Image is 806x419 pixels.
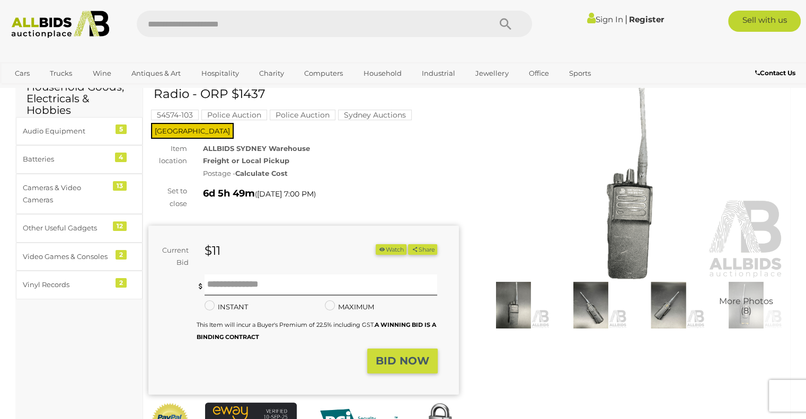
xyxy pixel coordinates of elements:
[325,301,374,313] label: MAXIMUM
[632,282,704,328] img: MOTOROLA (DP4400e) Series Portable Two-Way Radio - ORP $1437
[587,14,623,24] a: Sign In
[624,13,627,25] span: |
[297,65,350,82] a: Computers
[408,244,437,255] button: Share
[8,65,37,82] a: Cars
[116,250,127,260] div: 2
[728,11,801,32] a: Sell with us
[205,243,220,258] strong: $11
[203,156,289,165] strong: Freight or Local Pickup
[116,278,127,288] div: 2
[522,65,556,82] a: Office
[197,321,436,341] b: A WINNING BID IS A BINDING CONTRACT
[203,167,459,180] div: Postage -
[151,110,199,120] mark: 54574-103
[140,185,195,210] div: Set to close
[86,65,118,82] a: Wine
[270,111,335,119] a: Police Auction
[113,181,127,191] div: 13
[151,123,234,139] span: [GEOGRAPHIC_DATA]
[197,321,436,341] small: This Item will incur a Buyer's Premium of 22.5% including GST.
[115,153,127,162] div: 4
[23,125,110,137] div: Audio Equipment
[26,81,132,116] h2: Household Goods, Electricals & Hobbies
[140,142,195,167] div: Item location
[201,111,267,119] a: Police Auction
[357,65,409,82] a: Household
[194,65,246,82] a: Hospitality
[338,110,412,120] mark: Sydney Auctions
[23,182,110,207] div: Cameras & Video Cameras
[8,82,97,100] a: [GEOGRAPHIC_DATA]
[6,11,115,38] img: Allbids.com.au
[628,14,663,24] a: Register
[376,244,406,255] li: Watch this item
[16,243,143,271] a: Video Games & Consoles 2
[23,222,110,234] div: Other Useful Gadgets
[16,271,143,299] a: Vinyl Records 2
[255,190,316,198] span: ( )
[16,117,143,145] a: Audio Equipment 5
[203,188,255,199] strong: 6d 5h 49m
[367,349,438,373] button: BID NOW
[23,279,110,291] div: Vinyl Records
[252,65,291,82] a: Charity
[415,65,462,82] a: Industrial
[23,251,110,263] div: Video Games & Consoles
[151,111,199,119] a: 54574-103
[23,153,110,165] div: Batteries
[376,354,429,367] strong: BID NOW
[154,74,456,101] h1: MOTOROLA (DP4400e) Series Portable Two-Way Radio - ORP $1437
[270,110,335,120] mark: Police Auction
[257,189,314,199] span: [DATE] 7:00 PM
[376,244,406,255] button: Watch
[16,174,143,215] a: Cameras & Video Cameras 13
[755,69,795,77] b: Contact Us
[338,111,412,119] a: Sydney Auctions
[562,65,598,82] a: Sports
[201,110,267,120] mark: Police Auction
[710,282,782,328] a: More Photos(8)
[203,144,310,153] strong: ALLBIDS SYDNEY Warehouse
[468,65,515,82] a: Jewellery
[43,65,79,82] a: Trucks
[477,282,550,328] img: MOTOROLA (DP4400e) Series Portable Two-Way Radio - ORP $1437
[16,214,143,242] a: Other Useful Gadgets 12
[205,301,248,313] label: INSTANT
[235,169,288,177] strong: Calculate Cost
[148,244,197,269] div: Current Bid
[719,297,773,315] span: More Photos (8)
[113,221,127,231] div: 12
[555,282,627,328] img: MOTOROLA (DP4400e) Series Portable Two-Way Radio - ORP $1437
[710,282,782,328] img: MOTOROLA (DP4400e) Series Portable Two-Way Radio - ORP $1437
[16,145,143,173] a: Batteries 4
[125,65,188,82] a: Antiques & Art
[116,124,127,134] div: 5
[475,79,785,279] img: MOTOROLA (DP4400e) Series Portable Two-Way Radio - ORP $1437
[755,67,798,79] a: Contact Us
[479,11,532,37] button: Search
